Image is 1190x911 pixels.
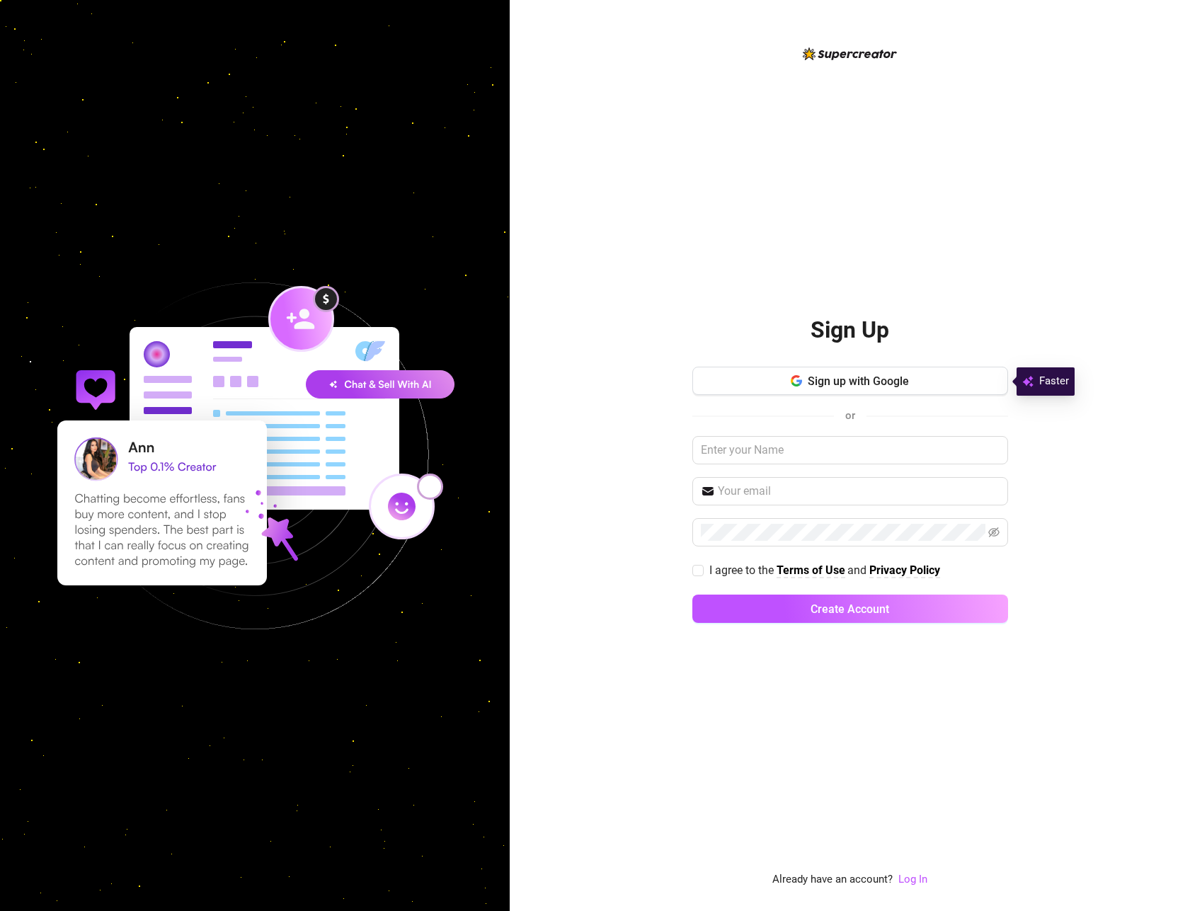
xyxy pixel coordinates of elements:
[898,871,927,888] a: Log In
[898,873,927,886] a: Log In
[845,409,855,422] span: or
[803,47,897,60] img: logo-BBDzfeDw.svg
[1039,373,1069,390] span: Faster
[869,563,940,577] strong: Privacy Policy
[718,483,1000,500] input: Your email
[692,595,1008,623] button: Create Account
[988,527,1000,538] span: eye-invisible
[811,316,889,345] h2: Sign Up
[808,374,909,388] span: Sign up with Google
[869,563,940,578] a: Privacy Policy
[777,563,845,577] strong: Terms of Use
[1022,373,1034,390] img: svg%3e
[10,211,500,701] img: signup-background-D0MIrEPF.svg
[692,436,1008,464] input: Enter your Name
[709,563,777,577] span: I agree to the
[692,367,1008,395] button: Sign up with Google
[772,871,893,888] span: Already have an account?
[777,563,845,578] a: Terms of Use
[811,602,889,616] span: Create Account
[847,563,869,577] span: and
